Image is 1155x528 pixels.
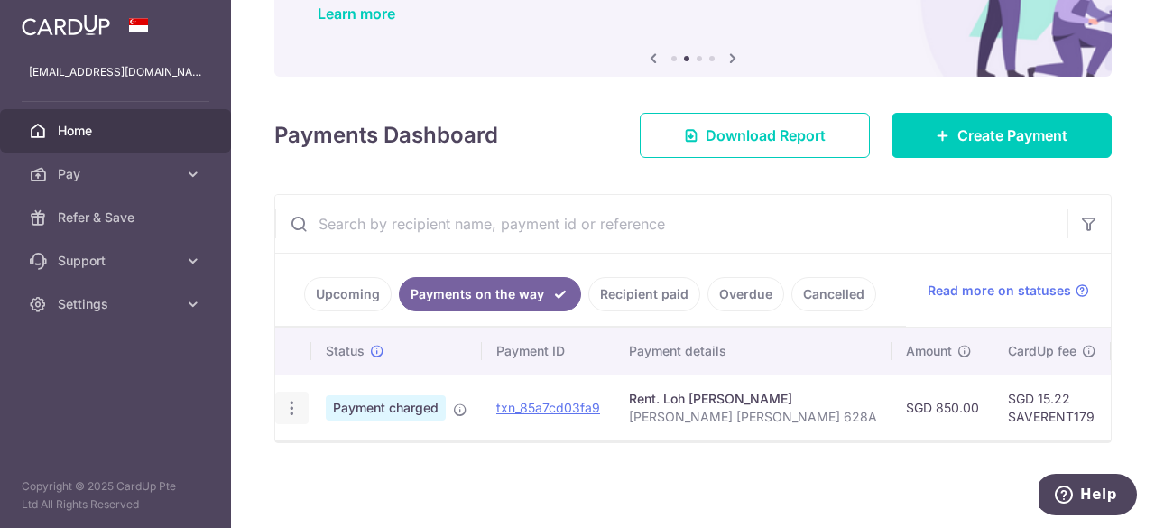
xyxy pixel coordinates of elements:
[629,408,877,426] p: [PERSON_NAME] [PERSON_NAME] 628A
[58,208,177,227] span: Refer & Save
[482,328,614,375] th: Payment ID
[1039,474,1137,519] iframe: Opens a widget where you can find more information
[399,277,581,311] a: Payments on the way
[614,328,892,375] th: Payment details
[58,295,177,313] span: Settings
[957,125,1067,146] span: Create Payment
[326,395,446,421] span: Payment charged
[496,400,600,415] a: txn_85a7cd03fa9
[629,390,877,408] div: Rent. Loh [PERSON_NAME]
[892,113,1112,158] a: Create Payment
[22,14,110,36] img: CardUp
[993,375,1111,440] td: SGD 15.22 SAVERENT179
[588,277,700,311] a: Recipient paid
[706,125,826,146] span: Download Report
[274,119,498,152] h4: Payments Dashboard
[640,113,870,158] a: Download Report
[275,195,1067,253] input: Search by recipient name, payment id or reference
[1008,342,1076,360] span: CardUp fee
[58,252,177,270] span: Support
[58,122,177,140] span: Home
[928,282,1071,300] span: Read more on statuses
[58,165,177,183] span: Pay
[892,375,993,440] td: SGD 850.00
[707,277,784,311] a: Overdue
[304,277,392,311] a: Upcoming
[29,63,202,81] p: [EMAIL_ADDRESS][DOMAIN_NAME]
[326,342,365,360] span: Status
[928,282,1089,300] a: Read more on statuses
[906,342,952,360] span: Amount
[318,5,395,23] a: Learn more
[791,277,876,311] a: Cancelled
